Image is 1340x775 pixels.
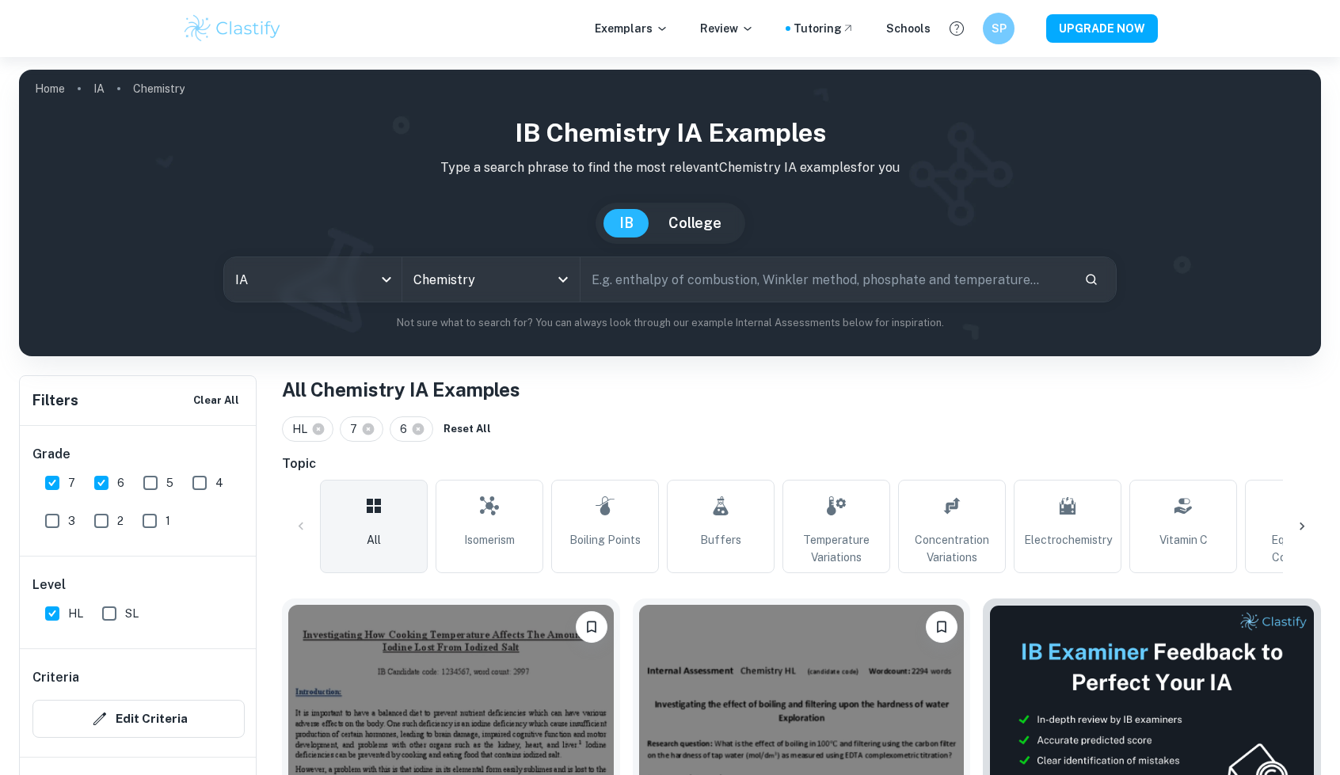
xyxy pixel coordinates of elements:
img: Clastify logo [182,13,283,44]
span: 1 [166,512,170,530]
h6: Topic [282,454,1321,473]
span: 5 [166,474,173,492]
button: Bookmark [576,611,607,643]
h6: SP [990,20,1008,37]
img: profile cover [19,70,1321,356]
h1: IB Chemistry IA examples [32,114,1308,152]
button: SP [983,13,1015,44]
p: Review [700,20,754,37]
a: IA [93,78,105,100]
p: Chemistry [133,80,185,97]
span: HL [292,420,314,438]
p: Exemplars [595,20,668,37]
button: UPGRADE NOW [1046,14,1158,43]
div: IA [224,257,402,302]
span: 2 [117,512,124,530]
button: Open [552,268,574,291]
span: 6 [117,474,124,492]
span: Isomerism [464,531,515,549]
h1: All Chemistry IA Examples [282,375,1321,404]
div: HL [282,416,333,442]
span: All [367,531,381,549]
span: HL [68,605,83,622]
span: Electrochemistry [1024,531,1112,549]
h6: Level [32,576,245,595]
span: Boiling Points [569,531,641,549]
span: Concentration Variations [905,531,999,566]
input: E.g. enthalpy of combustion, Winkler method, phosphate and temperature... [581,257,1072,302]
button: Bookmark [926,611,957,643]
a: Tutoring [794,20,855,37]
div: 7 [340,416,383,442]
h6: Filters [32,389,78,412]
button: Clear All [189,389,243,412]
p: Not sure what to search for? You can always look through our example Internal Assessments below f... [32,315,1308,331]
span: 4 [215,474,223,492]
button: Help and Feedback [943,15,970,42]
span: 3 [68,512,75,530]
span: 7 [68,474,75,492]
p: Type a search phrase to find the most relevant Chemistry IA examples for you [32,158,1308,177]
button: Reset All [440,417,495,441]
span: Buffers [700,531,741,549]
span: Temperature Variations [790,531,883,566]
span: 6 [400,420,414,438]
button: College [653,209,737,237]
span: Vitamin C [1159,531,1208,549]
button: Edit Criteria [32,700,245,738]
h6: Grade [32,445,245,464]
button: Search [1078,266,1105,293]
span: 7 [350,420,364,438]
button: IB [603,209,649,237]
a: Home [35,78,65,100]
div: 6 [390,416,433,442]
a: Schools [886,20,931,37]
span: SL [125,605,139,622]
h6: Criteria [32,668,79,687]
